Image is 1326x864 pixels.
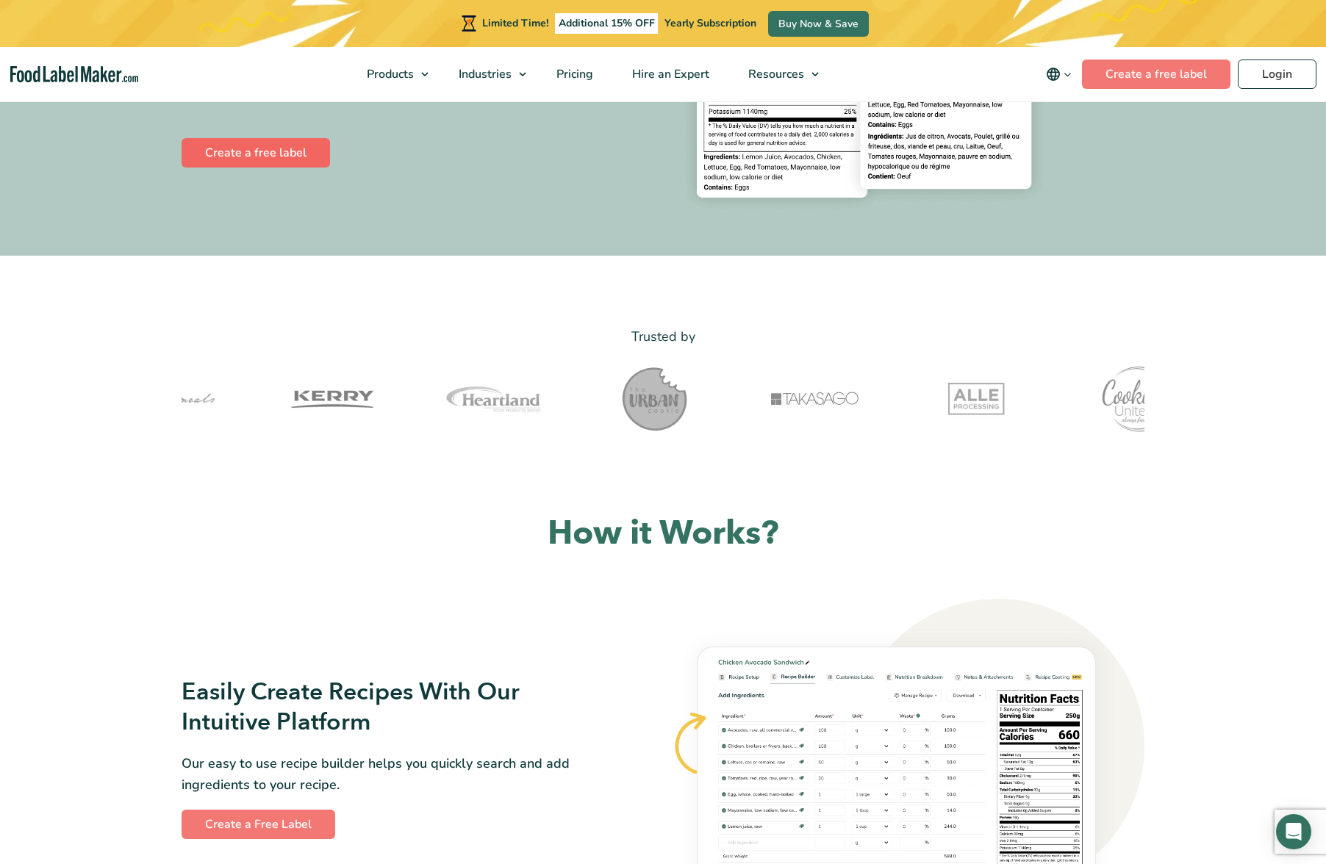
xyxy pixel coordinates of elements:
a: Industries [440,47,534,101]
a: Create a free label [182,138,330,168]
span: Hire an Expert [628,66,711,82]
span: Additional 15% OFF [555,13,659,34]
p: Our easy to use recipe builder helps you quickly search and add ingredients to your recipe. [182,753,607,796]
span: Limited Time! [482,16,548,30]
a: Products [348,47,436,101]
a: Resources [729,47,826,101]
span: Pricing [552,66,595,82]
span: Industries [454,66,513,82]
h3: Easily Create Recipes With Our Intuitive Platform [182,677,607,738]
span: Products [362,66,415,82]
div: Open Intercom Messenger [1276,814,1311,849]
a: Hire an Expert [613,47,725,101]
a: Buy Now & Save [768,11,869,37]
p: Trusted by [182,326,1144,348]
a: Create a Free Label [182,810,335,839]
a: Create a free label [1082,60,1230,89]
a: Login [1238,60,1316,89]
span: Resources [744,66,806,82]
h2: How it Works? [182,512,1144,555]
a: Pricing [537,47,609,101]
span: Yearly Subscription [664,16,756,30]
